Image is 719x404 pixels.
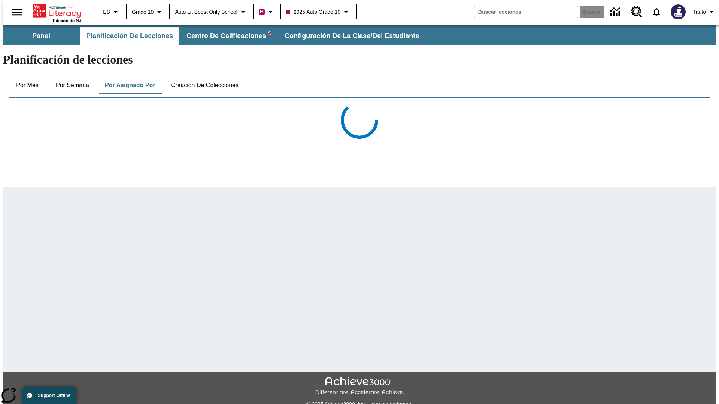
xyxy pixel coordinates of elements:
[606,2,627,22] a: Centro de información
[283,5,354,19] button: Clase: 2025 Auto Grade 10, Selecciona una clase
[99,76,161,94] button: Por asignado por
[4,27,79,45] button: Panel
[132,8,154,16] span: Grado 10
[22,387,76,404] button: Support Offline
[260,7,264,16] span: B
[690,5,719,19] button: Perfil/Configuración
[50,76,95,94] button: Por semana
[33,3,81,18] a: Portada
[33,3,81,23] div: Portada
[671,4,686,19] img: Avatar
[474,6,578,18] input: Buscar campo
[3,53,716,67] h1: Planificación de lecciones
[32,32,50,40] span: Panel
[279,27,425,45] button: Configuración de la clase/del estudiante
[285,32,419,40] span: Configuración de la clase/del estudiante
[180,27,277,45] button: Centro de calificaciones
[693,8,706,16] span: Tauto
[647,2,666,22] a: Notificaciones
[100,5,124,19] button: Lenguaje: ES, Selecciona un idioma
[175,8,237,16] span: Auto Lit Boost only School
[186,32,271,40] span: Centro de calificaciones
[286,8,340,16] span: 2025 Auto Grade 10
[315,377,404,396] img: Achieve3000 Differentiate Accelerate Achieve
[38,393,70,398] span: Support Offline
[268,32,271,35] svg: writing assistant alert
[172,5,251,19] button: Escuela: Auto Lit Boost only School, Seleccione su escuela
[6,1,28,23] button: Abrir el menú lateral
[627,2,647,22] a: Centro de recursos, Se abrirá en una pestaña nueva.
[86,32,173,40] span: Planificación de lecciones
[103,8,110,16] span: ES
[256,5,278,19] button: Boost El color de la clase es rojo violeta. Cambiar el color de la clase.
[129,5,167,19] button: Grado: Grado 10, Elige un grado
[3,27,426,45] div: Subbarra de navegación
[53,18,81,23] span: Edición de NJ
[80,27,179,45] button: Planificación de lecciones
[666,2,690,22] button: Escoja un nuevo avatar
[165,76,245,94] button: Creación de colecciones
[3,25,716,45] div: Subbarra de navegación
[9,76,46,94] button: Por mes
